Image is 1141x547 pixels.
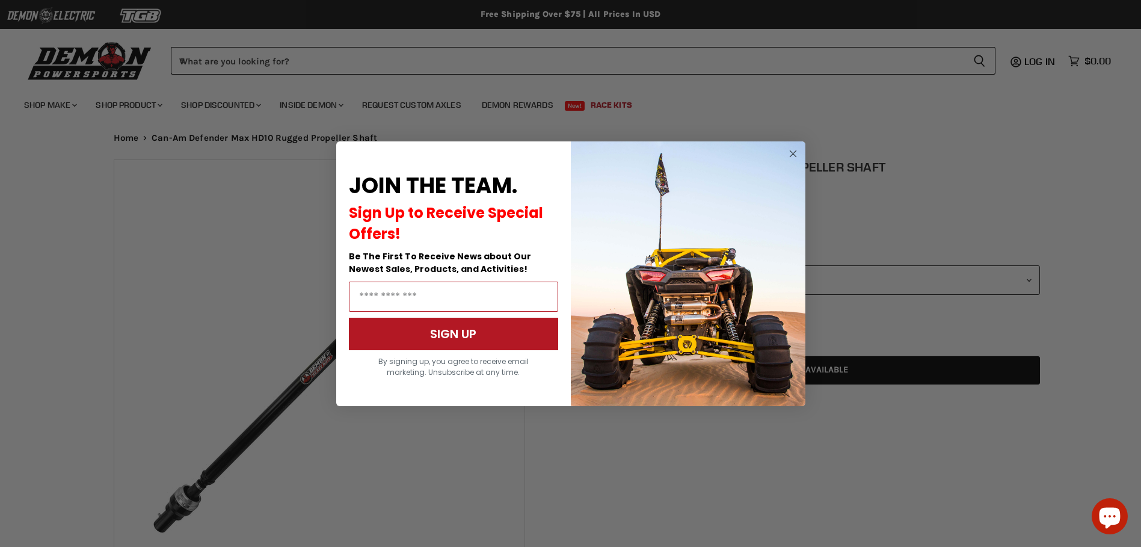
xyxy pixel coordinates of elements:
span: Be The First To Receive News about Our Newest Sales, Products, and Activities! [349,250,531,275]
span: JOIN THE TEAM. [349,170,517,201]
input: Email Address [349,282,558,312]
inbox-online-store-chat: Shopify online store chat [1088,498,1131,537]
button: Close dialog [786,146,801,161]
span: By signing up, you agree to receive email marketing. Unsubscribe at any time. [378,356,529,377]
span: Sign Up to Receive Special Offers! [349,203,543,244]
img: a9095488-b6e7-41ba-879d-588abfab540b.jpeg [571,141,805,406]
button: SIGN UP [349,318,558,350]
